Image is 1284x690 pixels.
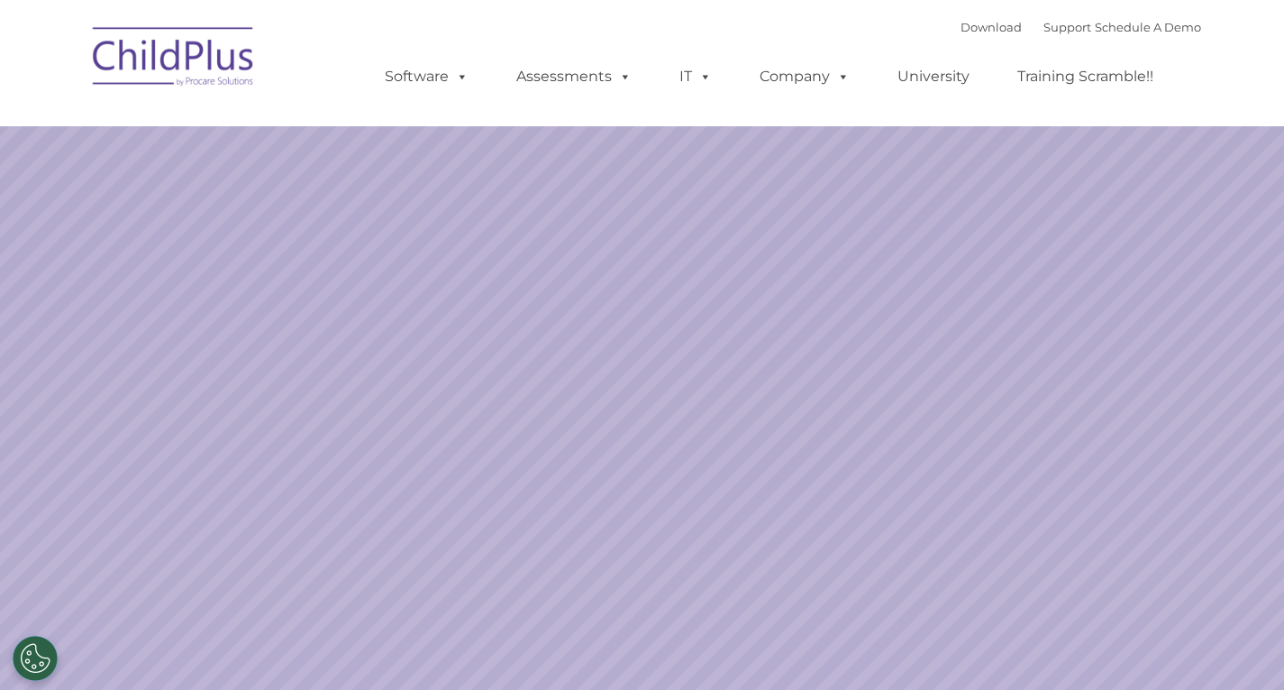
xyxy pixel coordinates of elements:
[879,59,988,95] a: University
[13,636,58,681] button: Cookies Settings
[999,59,1171,95] a: Training Scramble!!
[961,20,1201,34] font: |
[661,59,730,95] a: IT
[84,14,264,105] img: ChildPlus by Procare Solutions
[367,59,487,95] a: Software
[742,59,868,95] a: Company
[498,59,650,95] a: Assessments
[1095,20,1201,34] a: Schedule A Demo
[1043,20,1091,34] a: Support
[961,20,1022,34] a: Download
